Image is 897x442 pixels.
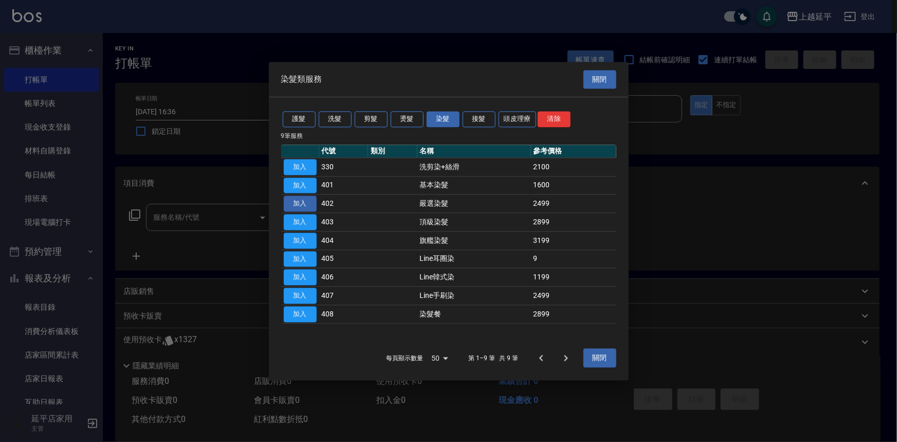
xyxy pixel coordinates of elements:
td: 1199 [531,268,616,287]
td: 407 [319,287,369,305]
th: 代號 [319,145,369,158]
button: 清除 [538,111,571,127]
td: 1600 [531,176,616,195]
button: 加入 [284,178,317,193]
th: 參考價格 [531,145,616,158]
td: 2100 [531,158,616,176]
span: 染髮類服務 [281,74,322,84]
button: 加入 [284,196,317,212]
td: 2499 [531,287,616,305]
th: 名稱 [417,145,531,158]
button: 加入 [284,214,317,230]
button: 加入 [284,159,317,175]
td: 330 [319,158,369,176]
button: 加入 [284,233,317,249]
div: 50 [427,344,452,372]
button: 護髮 [283,111,316,127]
td: 405 [319,250,369,268]
td: 2499 [531,195,616,213]
button: 頭皮理療 [499,111,537,127]
button: 加入 [284,306,317,322]
th: 類別 [368,145,417,158]
td: 401 [319,176,369,195]
td: 408 [319,305,369,324]
td: Line耳圈染 [417,250,531,268]
td: 2899 [531,305,616,324]
td: 403 [319,213,369,232]
td: 嚴選染髮 [417,195,531,213]
td: 404 [319,232,369,250]
button: 洗髮 [319,111,352,127]
td: 染髮餐 [417,305,531,324]
button: 關閉 [583,349,616,368]
button: 接髮 [463,111,496,127]
button: 加入 [284,288,317,304]
td: 基本染髮 [417,176,531,195]
button: 關閉 [583,70,616,89]
button: 剪髮 [355,111,388,127]
td: 406 [319,268,369,287]
button: 燙髮 [391,111,424,127]
button: 染髮 [427,111,460,127]
td: 2899 [531,213,616,232]
td: 3199 [531,232,616,250]
td: 頂級染髮 [417,213,531,232]
td: 402 [319,195,369,213]
p: 9 筆服務 [281,131,616,140]
td: 旗艦染髮 [417,232,531,250]
td: 9 [531,250,616,268]
p: 第 1–9 筆 共 9 筆 [468,353,518,363]
button: 加入 [284,270,317,286]
td: Line手刷染 [417,287,531,305]
td: 洗剪染+絲滑 [417,158,531,176]
button: 加入 [284,251,317,267]
p: 每頁顯示數量 [386,353,423,363]
td: Line韓式染 [417,268,531,287]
